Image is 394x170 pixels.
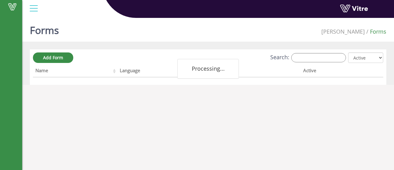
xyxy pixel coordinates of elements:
span: Add Form [43,55,63,60]
th: Language [117,66,210,77]
li: Forms [365,28,386,36]
th: Name [33,66,117,77]
h1: Forms [30,15,59,42]
div: Processing... [177,59,239,79]
label: Search: [270,53,346,62]
a: Add Form [33,52,73,63]
input: Search: [291,53,346,62]
span: 379 [321,28,365,35]
th: Company [210,66,300,77]
th: Active [301,66,366,77]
